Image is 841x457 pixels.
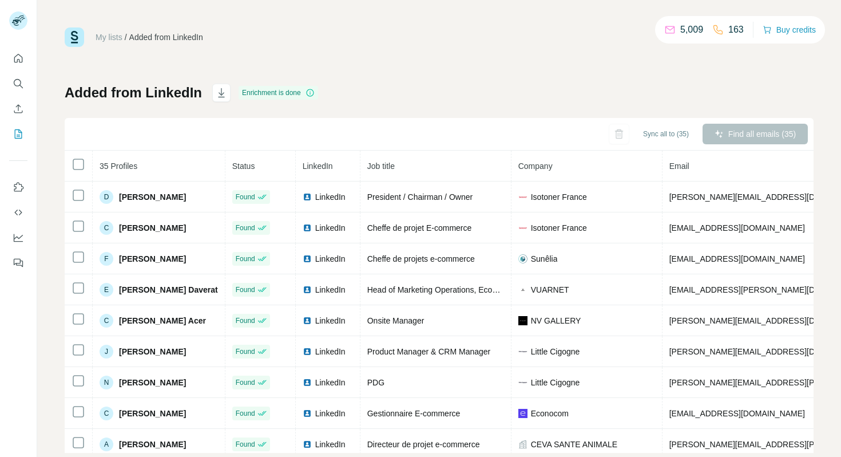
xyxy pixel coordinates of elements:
div: C [100,221,113,235]
img: LinkedIn logo [303,316,312,325]
span: Email [669,161,689,171]
img: company-logo [518,409,527,418]
div: J [100,345,113,358]
div: C [100,314,113,328]
span: [EMAIL_ADDRESS][DOMAIN_NAME] [669,223,805,233]
div: E [100,283,113,297]
span: [PERSON_NAME] Acer [119,315,206,326]
h1: Added from LinkedIn [65,84,202,102]
img: LinkedIn logo [303,378,312,387]
img: LinkedIn logo [303,409,312,418]
span: LinkedIn [315,346,346,357]
span: Found [236,408,255,419]
div: A [100,438,113,451]
button: Use Surfe on LinkedIn [9,177,27,198]
span: [PERSON_NAME] [119,408,186,419]
div: N [100,376,113,389]
span: Company [518,161,553,171]
span: Directeur de projet e-commerce [367,440,480,449]
span: LinkedIn [315,377,346,388]
span: LinkedIn [315,408,346,419]
div: F [100,252,113,266]
img: company-logo [518,378,527,387]
span: Product Manager & CRM Manager [367,347,491,356]
p: 5,009 [680,23,703,37]
span: [PERSON_NAME] [119,253,186,265]
button: Search [9,73,27,94]
span: CEVA SANTE ANIMALE [531,439,617,450]
span: [PERSON_NAME] [119,191,186,203]
span: Head of Marketing Operations, Ecommerce & Retail - Vuarnet - Thelios LVMH [367,285,643,294]
span: Status [232,161,255,171]
img: LinkedIn logo [303,285,312,294]
span: PDG [367,378,384,387]
span: [PERSON_NAME] [119,346,186,357]
span: NV GALLERY [531,315,581,326]
img: Surfe Logo [65,27,84,47]
img: company-logo [518,254,527,263]
img: company-logo [518,192,527,202]
img: company-logo [518,347,527,356]
span: Isotoner France [531,191,587,203]
div: C [100,407,113,420]
button: Sync all to (35) [635,125,697,143]
button: Feedback [9,253,27,273]
span: Found [236,192,255,202]
li: / [125,31,127,43]
a: My lists [96,33,122,42]
span: [EMAIL_ADDRESS][DOMAIN_NAME] [669,254,805,263]
span: LinkedIn [315,222,346,234]
span: [EMAIL_ADDRESS][DOMAIN_NAME] [669,409,805,418]
span: Sunêlia [531,253,558,265]
span: Found [236,346,255,357]
span: Found [236,254,255,264]
img: company-logo [518,223,527,233]
button: Quick start [9,48,27,69]
button: Dashboard [9,227,27,248]
span: Found [236,377,255,388]
img: company-logo [518,285,527,294]
span: LinkedIn [315,439,346,450]
div: Added from LinkedIn [129,31,203,43]
button: Use Surfe API [9,202,27,223]
span: President / Chairman / Owner [367,192,473,202]
button: My lists [9,124,27,144]
img: company-logo [518,316,527,325]
span: Found [236,316,255,326]
img: LinkedIn logo [303,192,312,202]
span: Job title [367,161,395,171]
img: LinkedIn logo [303,254,312,263]
span: Little Cigogne [531,346,580,357]
span: Found [236,439,255,450]
span: VUARNET [531,284,569,296]
button: Buy credits [763,22,816,38]
p: 163 [728,23,744,37]
span: Econocom [531,408,569,419]
img: LinkedIn logo [303,440,312,449]
span: LinkedIn [315,315,346,326]
span: Onsite Manager [367,316,425,325]
span: 35 Profiles [100,161,137,171]
span: Sync all to (35) [643,129,689,139]
span: LinkedIn [315,191,346,203]
span: Cheffe de projet E-commerce [367,223,472,233]
span: [PERSON_NAME] [119,377,186,388]
div: Enrichment is done [239,86,318,100]
span: [PERSON_NAME] Daverat [119,284,218,296]
img: LinkedIn logo [303,347,312,356]
span: [PERSON_NAME] [119,222,186,234]
button: Enrich CSV [9,99,27,119]
span: Cheffe de projets e-commerce [367,254,475,263]
img: LinkedIn logo [303,223,312,233]
span: LinkedIn [303,161,333,171]
span: LinkedIn [315,253,346,265]
span: Found [236,285,255,295]
span: LinkedIn [315,284,346,296]
span: Gestionnaire E-commerce [367,409,461,418]
span: [PERSON_NAME] [119,439,186,450]
span: Isotoner France [531,222,587,234]
span: Found [236,223,255,233]
div: D [100,190,113,204]
span: Little Cigogne [531,377,580,388]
